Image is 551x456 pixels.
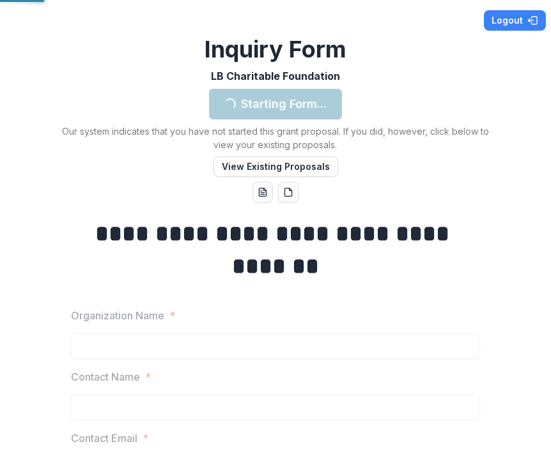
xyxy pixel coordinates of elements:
[71,430,137,446] p: Contact Email
[278,182,299,202] button: pdf-download
[211,68,340,84] p: LB Charitable Foundation
[71,369,140,384] p: Contact Name
[209,89,342,119] button: Starting Form...
[252,182,273,202] button: word-download
[484,10,546,31] button: Logout
[71,308,164,323] p: Organization Name
[205,36,346,63] h2: Inquiry Form
[59,125,492,151] p: Our system indicates that you have not started this grant proposal. If you did, however, click be...
[213,156,338,177] button: View Existing Proposals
